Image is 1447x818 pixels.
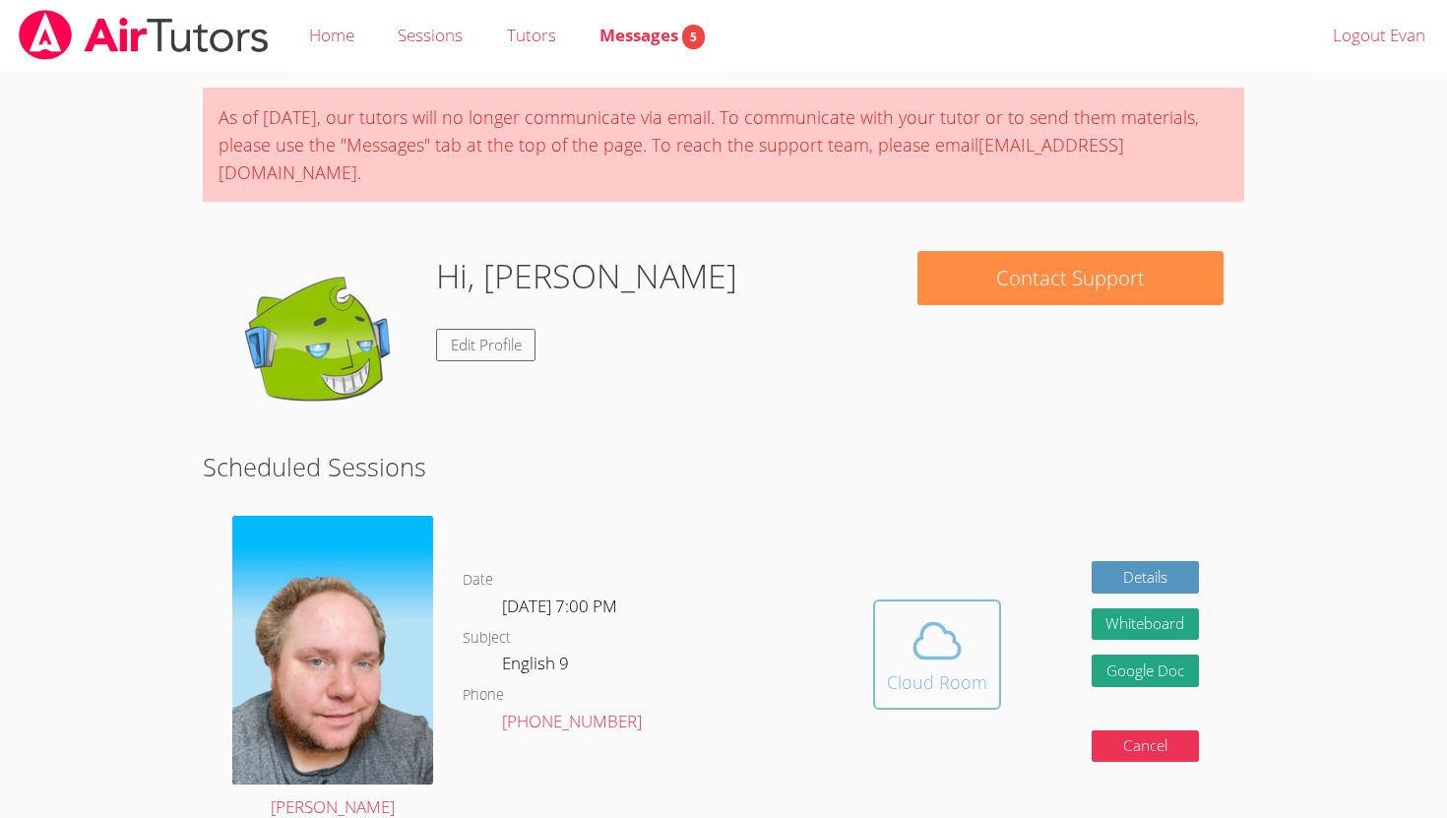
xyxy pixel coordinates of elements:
[599,24,705,46] span: Messages
[17,10,271,60] img: airtutors_banner-c4298cdbf04f3fff15de1276eac7730deb9818008684d7c2e4769d2f7ddbe033.png
[887,668,987,696] div: Cloud Room
[873,599,1001,710] button: Cloud Room
[223,251,420,448] img: default.png
[682,25,705,49] span: 5
[463,626,511,651] dt: Subject
[1092,608,1200,641] button: Whiteboard
[436,329,536,361] a: Edit Profile
[463,683,504,708] dt: Phone
[203,448,1244,485] h2: Scheduled Sessions
[232,516,434,785] img: avatar.png
[1092,561,1200,594] a: Details
[502,595,617,617] span: [DATE] 7:00 PM
[917,251,1223,305] button: Contact Support
[203,88,1244,202] div: As of [DATE], our tutors will no longer communicate via email. To communicate with your tutor or ...
[502,710,642,732] a: [PHONE_NUMBER]
[502,650,573,683] dd: English 9
[1092,655,1200,687] a: Google Doc
[1092,730,1200,763] button: Cancel
[463,568,493,593] dt: Date
[436,251,737,301] h1: Hi, [PERSON_NAME]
